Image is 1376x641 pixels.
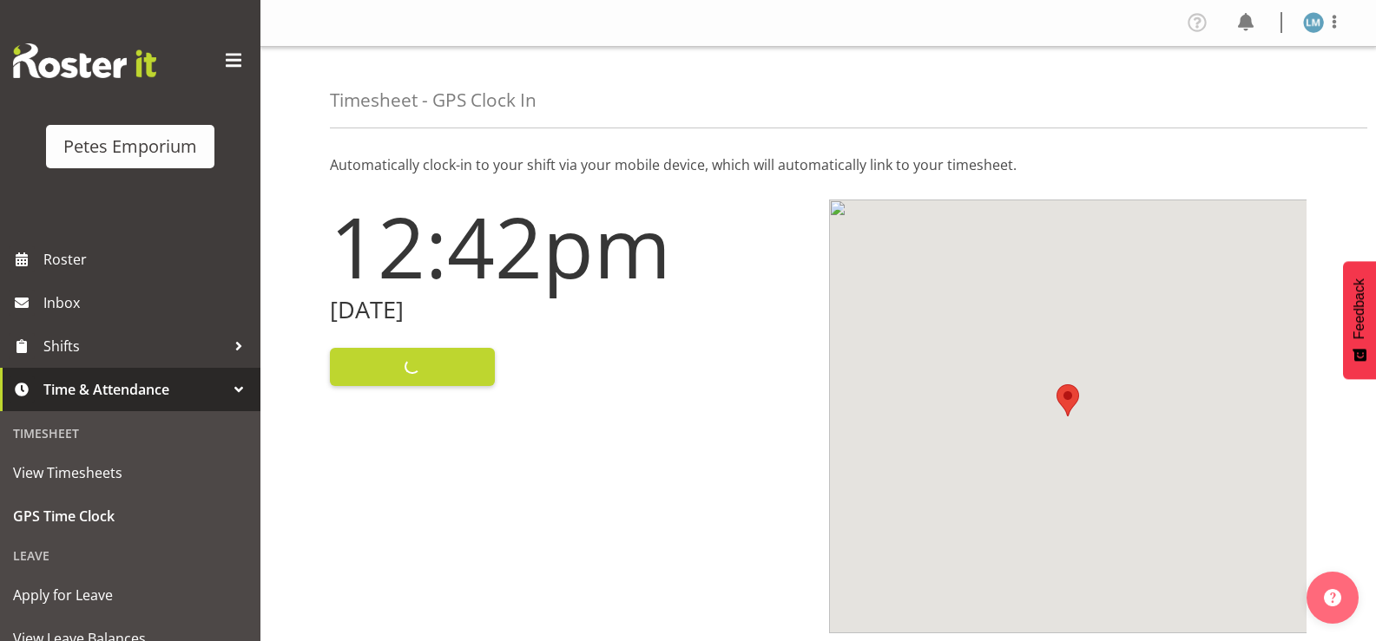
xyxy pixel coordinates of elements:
[4,573,256,617] a: Apply for Leave
[43,376,226,402] span: Time & Attendance
[4,494,256,538] a: GPS Time Clock
[4,415,256,451] div: Timesheet
[330,199,808,293] h1: 12:42pm
[1303,12,1324,33] img: lianne-morete5410.jpg
[13,43,156,78] img: Rosterit website logo
[13,503,247,529] span: GPS Time Clock
[330,90,537,110] h4: Timesheet - GPS Clock In
[4,451,256,494] a: View Timesheets
[13,460,247,486] span: View Timesheets
[330,297,808,324] h2: [DATE]
[1343,261,1376,379] button: Feedback - Show survey
[63,134,197,160] div: Petes Emporium
[330,154,1307,175] p: Automatically clock-in to your shift via your mobile device, which will automatically link to you...
[43,246,252,272] span: Roster
[1352,278,1367,339] span: Feedback
[1324,589,1341,606] img: help-xxl-2.png
[13,582,247,608] span: Apply for Leave
[43,290,252,316] span: Inbox
[43,333,226,359] span: Shifts
[4,538,256,573] div: Leave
